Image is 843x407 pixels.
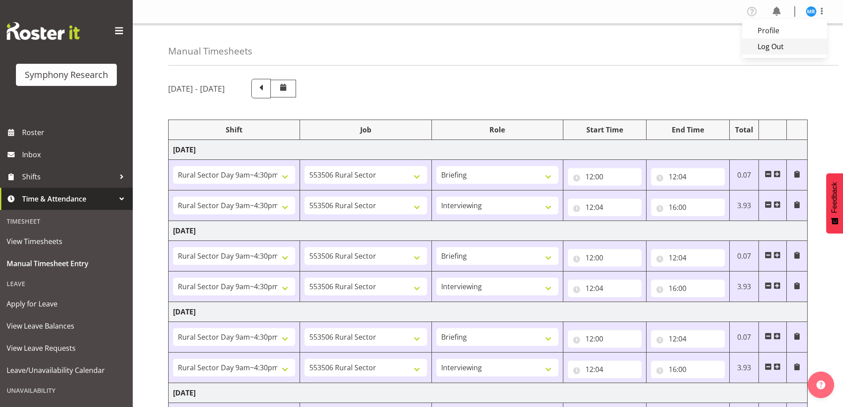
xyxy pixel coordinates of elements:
[7,297,126,310] span: Apply for Leave
[169,140,808,160] td: [DATE]
[568,279,642,297] input: Click to select...
[816,380,825,389] img: help-xxl-2.png
[436,124,558,135] div: Role
[568,360,642,378] input: Click to select...
[742,39,827,54] a: Log Out
[169,221,808,241] td: [DATE]
[169,383,808,403] td: [DATE]
[2,252,131,275] a: Manual Timesheet Entry
[2,230,131,252] a: View Timesheets
[168,84,225,93] h5: [DATE] - [DATE]
[729,190,759,221] td: 3.93
[7,22,80,40] img: Rosterit website logo
[22,126,128,139] span: Roster
[7,341,126,355] span: View Leave Requests
[2,337,131,359] a: View Leave Requests
[2,359,131,381] a: Leave/Unavailability Calendar
[651,360,725,378] input: Click to select...
[304,124,427,135] div: Job
[25,68,108,81] div: Symphony Research
[729,241,759,271] td: 0.07
[651,168,725,186] input: Click to select...
[2,293,131,315] a: Apply for Leave
[831,182,839,213] span: Feedback
[7,235,126,248] span: View Timesheets
[729,322,759,353] td: 0.07
[22,192,115,205] span: Time & Attendance
[7,319,126,333] span: View Leave Balances
[651,198,725,216] input: Click to select...
[651,124,725,135] div: End Time
[568,198,642,216] input: Click to select...
[742,23,827,39] a: Profile
[826,173,843,233] button: Feedback - Show survey
[7,257,126,270] span: Manual Timesheet Entry
[168,46,252,56] h4: Manual Timesheets
[651,279,725,297] input: Click to select...
[568,330,642,348] input: Click to select...
[2,275,131,293] div: Leave
[651,249,725,267] input: Click to select...
[651,330,725,348] input: Click to select...
[806,6,816,17] img: michael-robinson11856.jpg
[568,124,642,135] div: Start Time
[2,315,131,337] a: View Leave Balances
[729,160,759,190] td: 0.07
[173,124,295,135] div: Shift
[568,249,642,267] input: Click to select...
[169,302,808,322] td: [DATE]
[22,170,115,183] span: Shifts
[729,271,759,302] td: 3.93
[734,124,754,135] div: Total
[22,148,128,161] span: Inbox
[2,381,131,399] div: Unavailability
[7,364,126,377] span: Leave/Unavailability Calendar
[568,168,642,186] input: Click to select...
[729,353,759,383] td: 3.93
[2,212,131,230] div: Timesheet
